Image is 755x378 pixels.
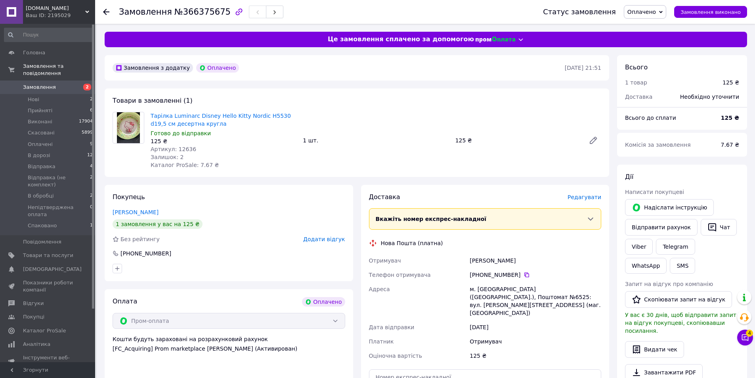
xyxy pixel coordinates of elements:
[721,115,739,121] b: 125 ₴
[28,141,53,148] span: Оплачені
[90,163,93,170] span: 4
[82,129,93,136] span: 5899
[23,327,66,334] span: Каталог ProSale
[302,297,345,307] div: Оплачено
[585,132,601,148] a: Редагувати
[23,238,61,246] span: Повідомлення
[721,142,739,148] span: 7.67 ₴
[113,219,203,229] div: 1 замовлення у вас на 125 ₴
[23,354,73,368] span: Інструменти веб-майстра та SEO
[303,236,345,242] span: Додати відгук
[120,249,172,257] div: [PHONE_NUMBER]
[369,272,431,278] span: Телефон отримувача
[28,107,52,114] span: Прийняті
[680,9,741,15] span: Замовлення виконано
[565,65,601,71] time: [DATE] 21:51
[468,334,603,349] div: Отримувач
[625,199,714,216] button: Надіслати інструкцію
[369,286,390,292] span: Адреса
[113,297,137,305] span: Оплата
[28,152,50,159] span: В дорозі
[90,222,93,229] span: 1
[23,266,82,273] span: [DEMOGRAPHIC_DATA]
[701,219,737,236] button: Чат
[90,174,93,188] span: 2
[103,8,109,16] div: Повернутися назад
[90,204,93,218] span: 0
[625,312,736,334] span: У вас є 30 днів, щоб відправити запит на відгук покупцеві, скопіювавши посилання.
[468,320,603,334] div: [DATE]
[625,258,667,274] a: WhatsApp
[151,113,291,127] a: Тарілка Luminarc Disney Hello Kitty Nordic H5530 d19,5 см десертна кругла
[468,253,603,268] div: [PERSON_NAME]
[625,189,684,195] span: Написати покупцеві
[379,239,445,247] div: Нова Пошта (платна)
[23,279,73,294] span: Показники роботи компанії
[23,252,73,259] span: Товари та послуги
[113,97,193,104] span: Товари в замовленні (1)
[300,135,452,146] div: 1 шт.
[468,349,603,363] div: 125 ₴
[79,118,93,125] span: 17904
[675,88,744,106] div: Необхідно уточнити
[151,146,196,152] span: Артикул: 12636
[113,193,145,201] span: Покупець
[625,341,684,358] button: Видати чек
[23,84,56,91] span: Замовлення
[376,216,487,222] span: Вкажіть номер експрес-накладної
[120,236,160,242] span: Без рейтингу
[151,130,211,136] span: Готово до відправки
[369,338,394,345] span: Платник
[625,281,713,287] span: Запит на відгук про компанію
[83,84,91,90] span: 2
[625,115,676,121] span: Всього до сплати
[625,79,647,86] span: 1 товар
[113,209,159,215] a: [PERSON_NAME]
[26,12,95,19] div: Ваш ID: 2195029
[674,6,747,18] button: Замовлення виконано
[28,204,90,218] span: Непідтверджена оплата
[23,341,50,348] span: Аналітика
[28,174,90,188] span: Відправка (не комплект)
[568,194,601,200] span: Редагувати
[113,63,193,73] div: Замовлення з додатку
[90,107,93,114] span: 6
[151,137,296,145] div: 125 ₴
[26,5,85,12] span: dellux.com.ua
[625,173,633,180] span: Дії
[90,141,93,148] span: 9
[723,79,739,86] div: 125 ₴
[543,8,616,16] div: Статус замовлення
[746,330,753,337] span: 4
[119,7,172,17] span: Замовлення
[28,129,55,136] span: Скасовані
[468,282,603,320] div: м. [GEOGRAPHIC_DATA] ([GEOGRAPHIC_DATA].), Поштомат №6525: вул. [PERSON_NAME][STREET_ADDRESS] (ма...
[452,135,582,146] div: 125 ₴
[369,193,400,201] span: Доставка
[23,300,44,307] span: Відгуки
[625,94,652,100] span: Доставка
[670,258,695,274] button: SMS
[174,7,231,17] span: №366375675
[470,271,601,279] div: [PHONE_NUMBER]
[28,163,55,170] span: Відправка
[625,142,691,148] span: Комісія за замовлення
[151,162,219,168] span: Каталог ProSale: 7.67 ₴
[28,192,54,200] span: В обробці
[625,239,653,255] a: Viber
[87,152,93,159] span: 12
[90,96,93,103] span: 2
[625,63,648,71] span: Всього
[113,345,345,353] div: [FC_Acquiring] Prom marketplace [PERSON_NAME] (Активирован)
[328,35,474,44] span: Це замовлення сплачено за допомогою
[369,324,415,330] span: Дата відправки
[625,291,732,308] button: Скопіювати запит на відгук
[4,28,94,42] input: Пошук
[656,239,695,255] a: Telegram
[23,49,45,56] span: Головна
[117,112,140,143] img: Тарілка Luminarc Disney Hello Kitty Nordic H5530 d19,5 см десертна кругла
[113,335,345,353] div: Кошти будуть зараховані на розрахунковий рахунок
[23,63,95,77] span: Замовлення та повідомлення
[90,192,93,200] span: 2
[23,313,44,320] span: Покупці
